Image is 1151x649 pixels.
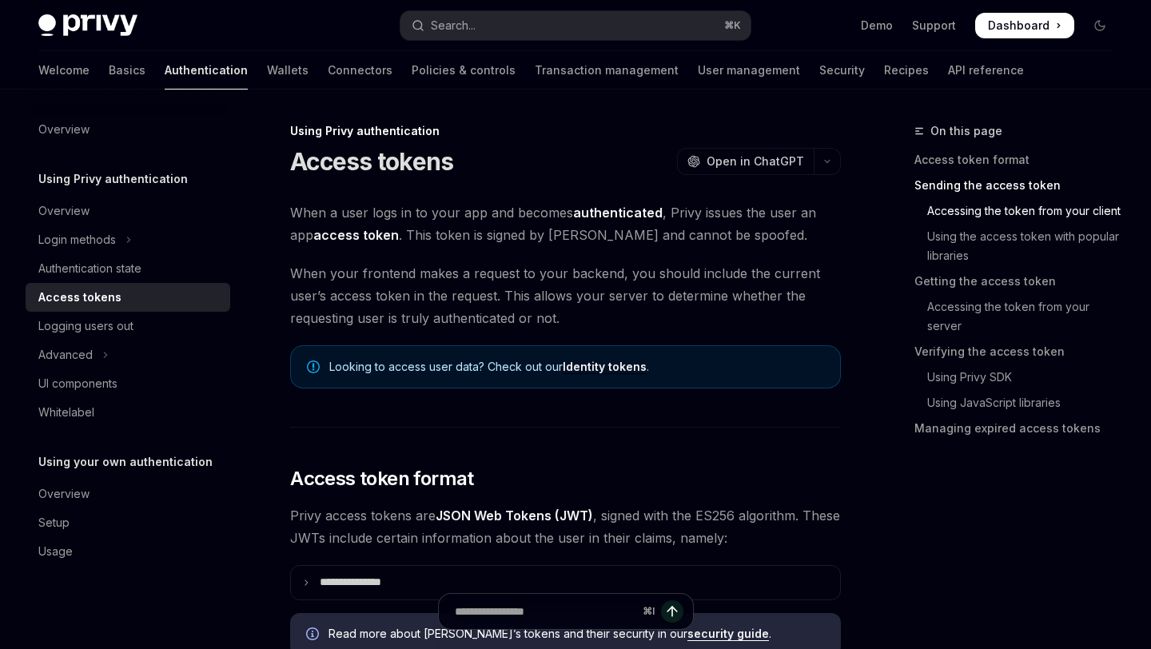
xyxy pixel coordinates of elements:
strong: access token [313,227,399,243]
h5: Using your own authentication [38,452,213,472]
a: Accessing the token from your client [914,198,1125,224]
div: Setup [38,513,70,532]
div: Usage [38,542,73,561]
a: Security [819,51,865,90]
a: Using JavaScript libraries [914,390,1125,416]
svg: Note [307,360,320,373]
a: Getting the access token [914,269,1125,294]
span: Open in ChatGPT [707,153,804,169]
div: Authentication state [38,259,141,278]
div: Overview [38,201,90,221]
span: When your frontend makes a request to your backend, you should include the current user’s access ... [290,262,841,329]
a: Setup [26,508,230,537]
a: Overview [26,480,230,508]
a: User management [698,51,800,90]
strong: authenticated [573,205,663,221]
div: Whitelabel [38,403,94,422]
div: Login methods [38,230,116,249]
a: Connectors [328,51,392,90]
a: Usage [26,537,230,566]
button: Open in ChatGPT [677,148,814,175]
a: Identity tokens [563,360,647,374]
a: Using the access token with popular libraries [914,224,1125,269]
div: Access tokens [38,288,121,307]
div: Search... [431,16,476,35]
a: Dashboard [975,13,1074,38]
a: Basics [109,51,145,90]
a: Managing expired access tokens [914,416,1125,441]
a: Overview [26,197,230,225]
a: JSON Web Tokens (JWT) [436,508,593,524]
a: Sending the access token [914,173,1125,198]
h5: Using Privy authentication [38,169,188,189]
button: Toggle dark mode [1087,13,1113,38]
a: Transaction management [535,51,679,90]
a: Authentication state [26,254,230,283]
a: API reference [948,51,1024,90]
span: Looking to access user data? Check out our . [329,359,824,375]
span: Dashboard [988,18,1049,34]
a: Using Privy SDK [914,364,1125,390]
div: Advanced [38,345,93,364]
h1: Access tokens [290,147,453,176]
a: Verifying the access token [914,339,1125,364]
a: UI components [26,369,230,398]
button: Toggle Advanced section [26,340,230,369]
a: Logging users out [26,312,230,340]
a: Overview [26,115,230,144]
button: Toggle Login methods section [26,225,230,254]
div: Logging users out [38,317,133,336]
div: Overview [38,484,90,504]
a: Access tokens [26,283,230,312]
div: Using Privy authentication [290,123,841,139]
span: Privy access tokens are , signed with the ES256 algorithm. These JWTs include certain information... [290,504,841,549]
input: Ask a question... [455,594,636,629]
a: Authentication [165,51,248,90]
a: Policies & controls [412,51,516,90]
img: dark logo [38,14,137,37]
span: Access token format [290,466,474,492]
button: Send message [661,600,683,623]
a: Welcome [38,51,90,90]
span: When a user logs in to your app and becomes , Privy issues the user an app . This token is signed... [290,201,841,246]
div: Overview [38,120,90,139]
a: Accessing the token from your server [914,294,1125,339]
a: Demo [861,18,893,34]
button: Open search [400,11,750,40]
div: UI components [38,374,117,393]
a: Recipes [884,51,929,90]
a: Whitelabel [26,398,230,427]
a: Support [912,18,956,34]
span: On this page [930,121,1002,141]
a: Access token format [914,147,1125,173]
a: Wallets [267,51,309,90]
span: ⌘ K [724,19,741,32]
